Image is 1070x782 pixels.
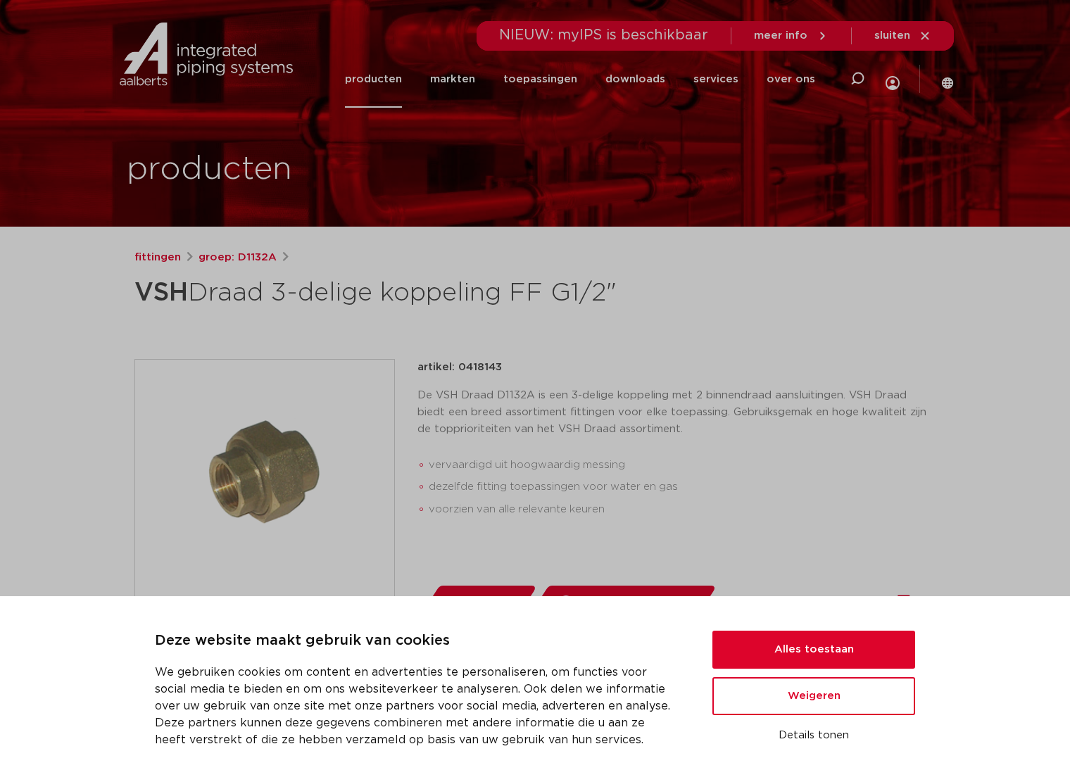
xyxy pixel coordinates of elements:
p: artikel: 0418143 [417,359,502,376]
a: downloads [605,51,665,108]
a: meer info [754,30,829,42]
span: NIEUW: myIPS is beschikbaar [499,28,708,42]
li: dezelfde fitting toepassingen voor water en gas [429,476,936,498]
p: Deze website maakt gebruik van cookies [155,630,679,652]
a: markten [430,51,475,108]
a: over ons [767,51,815,108]
span: meer info [754,30,807,41]
div: my IPS [886,46,900,112]
nav: Menu [345,51,815,108]
a: fittingen [134,249,181,266]
li: voorzien van alle relevante keuren [429,498,936,521]
span: deel: [862,594,886,611]
a: datasheet [417,586,537,619]
h1: producten [127,147,292,192]
a: toepassingen [503,51,577,108]
span: sluiten [874,30,910,41]
strong: VSH [134,280,188,305]
p: We gebruiken cookies om content en advertenties te personaliseren, om functies voor social media ... [155,664,679,748]
a: groep: D1132A [199,249,277,266]
p: De VSH Draad D1132A is een 3-delige koppeling met 2 binnendraad aansluitingen. VSH Draad biedt ee... [417,387,936,438]
a: producten [345,51,402,108]
a: services [693,51,738,108]
img: Product Image for VSH Draad 3-delige koppeling FF G1/2" [135,360,394,619]
button: Details tonen [712,724,915,748]
a: sluiten [874,30,931,42]
span: toevoegen aan lijst [579,591,685,614]
span: datasheet [450,591,505,614]
li: vervaardigd uit hoogwaardig messing [429,454,936,477]
h1: Draad 3-delige koppeling FF G1/2" [134,272,663,314]
button: Weigeren [712,677,915,715]
button: Alles toestaan [712,631,915,669]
